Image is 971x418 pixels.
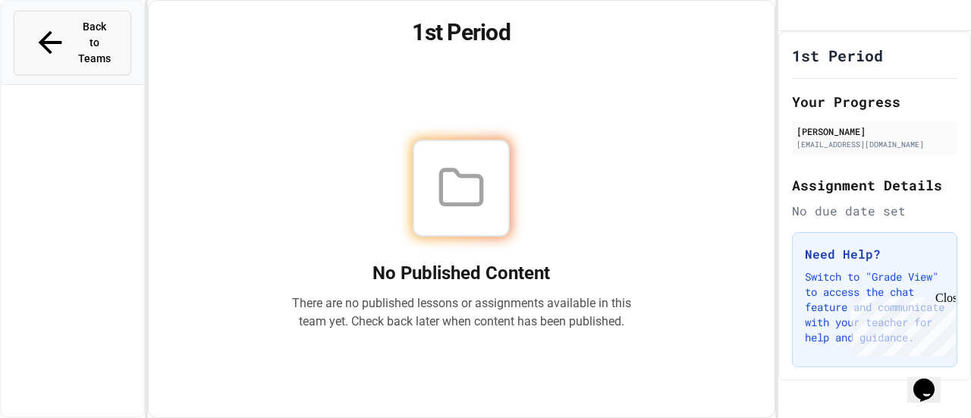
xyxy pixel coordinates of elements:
[792,202,957,220] div: No due date set
[797,124,953,138] div: [PERSON_NAME]
[845,291,956,356] iframe: chat widget
[792,45,883,66] h1: 1st Period
[797,139,953,150] div: [EMAIL_ADDRESS][DOMAIN_NAME]
[6,6,105,96] div: Chat with us now!Close
[77,19,112,67] span: Back to Teams
[291,294,631,331] p: There are no published lessons or assignments available in this team yet. Check back later when c...
[792,174,957,196] h2: Assignment Details
[291,261,631,285] h2: No Published Content
[805,269,944,345] p: Switch to "Grade View" to access the chat feature and communicate with your teacher for help and ...
[167,19,756,46] h1: 1st Period
[805,245,944,263] h3: Need Help?
[14,11,131,75] button: Back to Teams
[792,91,957,112] h2: Your Progress
[907,357,956,403] iframe: chat widget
